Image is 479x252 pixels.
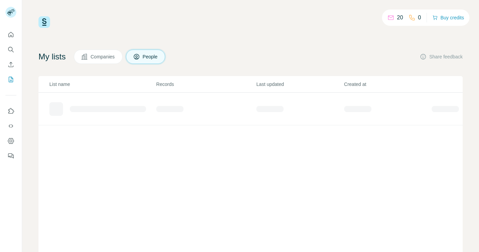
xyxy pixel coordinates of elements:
button: Enrich CSV [5,58,16,71]
p: Created at [344,81,431,88]
button: Dashboard [5,135,16,147]
span: Companies [91,53,115,60]
p: List name [49,81,156,88]
button: Share feedback [420,53,463,60]
span: People [143,53,158,60]
img: Surfe Logo [38,16,50,28]
p: Records [156,81,256,88]
button: Quick start [5,29,16,41]
button: Buy credits [432,13,464,22]
button: Use Surfe API [5,120,16,132]
button: My lists [5,73,16,86]
p: 20 [397,14,403,22]
button: Search [5,43,16,56]
button: Feedback [5,150,16,162]
p: 0 [418,14,421,22]
button: Use Surfe on LinkedIn [5,105,16,117]
p: Last updated [256,81,343,88]
h4: My lists [38,51,66,62]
